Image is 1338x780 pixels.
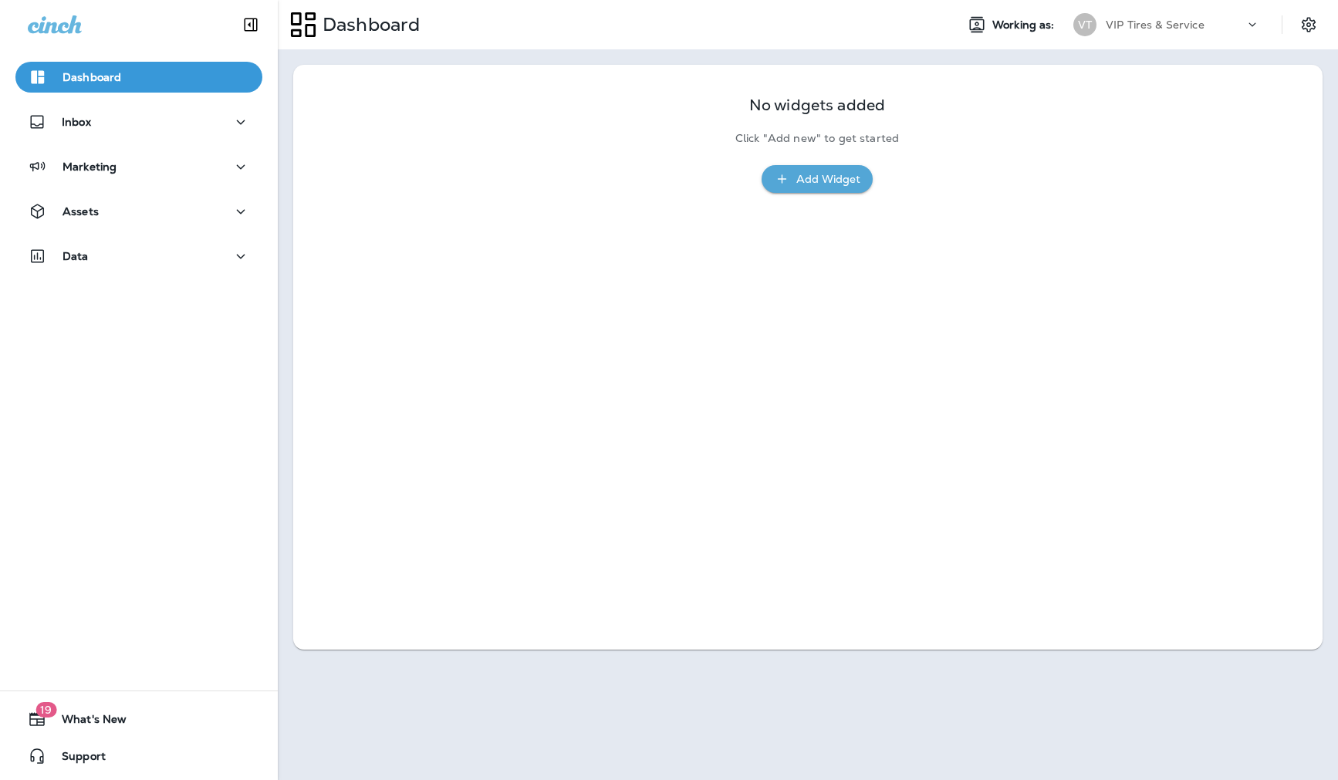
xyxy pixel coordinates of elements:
[15,62,262,93] button: Dashboard
[762,165,873,194] button: Add Widget
[15,704,262,734] button: 19What's New
[46,750,106,768] span: Support
[62,116,91,128] p: Inbox
[1295,11,1323,39] button: Settings
[63,71,121,83] p: Dashboard
[46,713,127,731] span: What's New
[749,99,885,112] p: No widgets added
[15,741,262,772] button: Support
[735,132,899,145] p: Click "Add new" to get started
[15,106,262,137] button: Inbox
[1106,19,1205,31] p: VIP Tires & Service
[15,196,262,227] button: Assets
[35,702,56,718] span: 19
[992,19,1058,32] span: Working as:
[63,205,99,218] p: Assets
[15,151,262,182] button: Marketing
[15,241,262,272] button: Data
[63,160,117,173] p: Marketing
[316,13,420,36] p: Dashboard
[1073,13,1096,36] div: VT
[796,170,860,189] div: Add Widget
[229,9,272,40] button: Collapse Sidebar
[63,250,89,262] p: Data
